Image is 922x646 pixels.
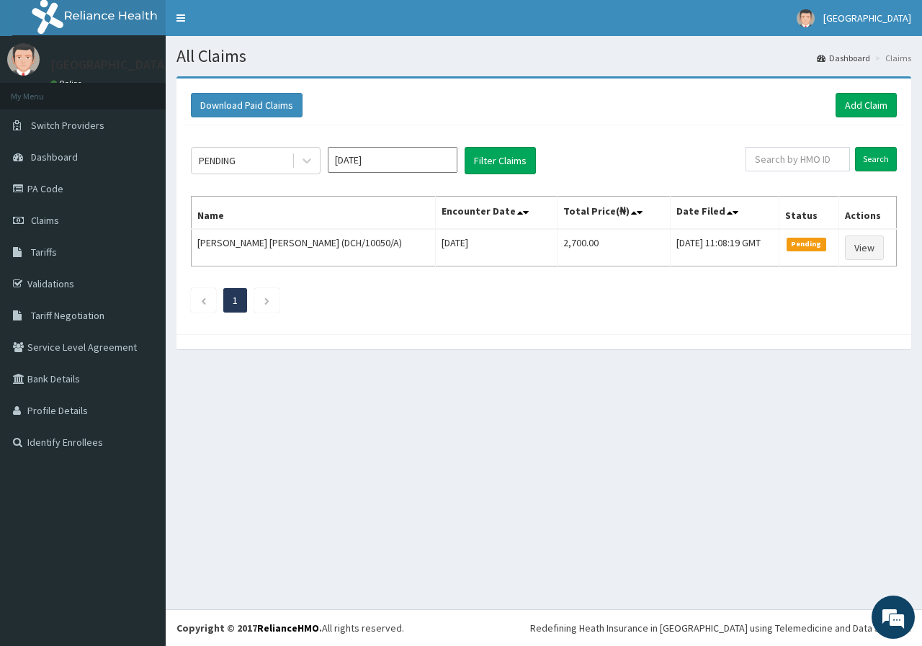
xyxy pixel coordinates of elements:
th: Date Filed [670,197,779,230]
a: RelianceHMO [257,622,319,634]
footer: All rights reserved. [166,609,922,646]
input: Select Month and Year [328,147,457,173]
h1: All Claims [176,47,911,66]
a: Add Claim [836,93,897,117]
div: Redefining Heath Insurance in [GEOGRAPHIC_DATA] using Telemedicine and Data Science! [530,621,911,635]
a: Page 1 is your current page [233,294,238,307]
td: [DATE] 11:08:19 GMT [670,229,779,266]
a: Dashboard [817,52,870,64]
button: Download Paid Claims [191,93,303,117]
span: [GEOGRAPHIC_DATA] [823,12,911,24]
span: Tariffs [31,246,57,259]
a: Previous page [200,294,207,307]
th: Actions [838,197,896,230]
th: Total Price(₦) [558,197,671,230]
span: Pending [787,238,826,251]
th: Status [779,197,839,230]
p: [GEOGRAPHIC_DATA] [50,58,169,71]
input: Search by HMO ID [746,147,850,171]
span: Tariff Negotiation [31,309,104,322]
span: Switch Providers [31,119,104,132]
div: PENDING [199,153,236,168]
strong: Copyright © 2017 . [176,622,322,634]
button: Filter Claims [465,147,536,174]
th: Name [192,197,436,230]
td: [DATE] [436,229,558,266]
a: Online [50,78,85,89]
a: View [845,235,884,260]
td: [PERSON_NAME] [PERSON_NAME] (DCH/10050/A) [192,229,436,266]
li: Claims [872,52,911,64]
input: Search [855,147,897,171]
td: 2,700.00 [558,229,671,266]
a: Next page [264,294,270,307]
span: Claims [31,214,59,227]
img: User Image [7,43,40,76]
span: Dashboard [31,151,78,163]
img: User Image [797,9,815,27]
th: Encounter Date [436,197,558,230]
